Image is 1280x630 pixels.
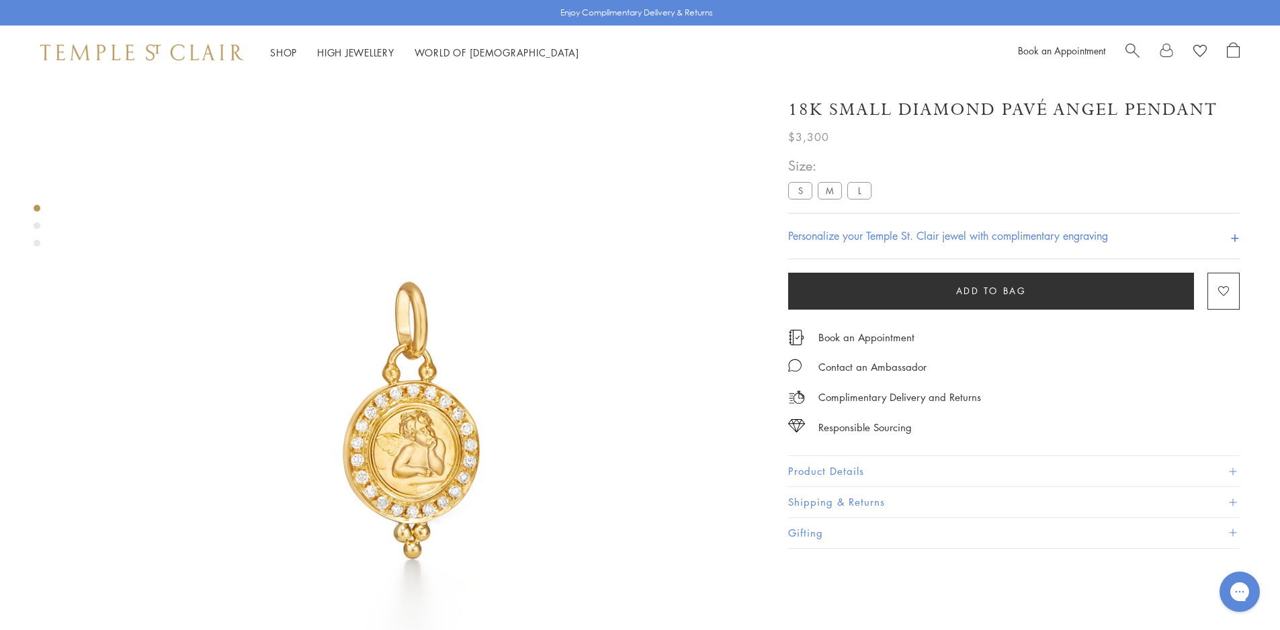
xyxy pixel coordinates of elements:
a: View Wishlist [1193,42,1207,62]
a: ShopShop [270,46,297,59]
a: Book an Appointment [818,330,914,345]
label: S [788,182,812,199]
a: Open Shopping Bag [1227,42,1240,62]
img: icon_delivery.svg [788,389,805,406]
button: Shipping & Returns [788,487,1240,517]
span: Size: [788,154,877,177]
h4: + [1230,224,1240,249]
span: $3,300 [788,128,829,146]
h1: 18K Small Diamond Pavé Angel Pendant [788,98,1218,122]
span: Add to bag [956,283,1027,298]
img: icon_appointment.svg [788,330,804,345]
label: L [847,182,871,199]
div: Product gallery navigation [34,201,40,257]
a: Book an Appointment [1018,44,1105,57]
a: World of [DEMOGRAPHIC_DATA]World of [DEMOGRAPHIC_DATA] [415,46,579,59]
div: Responsible Sourcing [818,419,912,436]
iframe: Gorgias live chat messenger [1213,567,1267,617]
a: Search [1125,42,1140,62]
p: Enjoy Complimentary Delivery & Returns [560,6,713,19]
button: Product Details [788,456,1240,486]
nav: Main navigation [270,44,579,61]
img: MessageIcon-01_2.svg [788,359,802,372]
p: Complimentary Delivery and Returns [818,389,981,406]
img: icon_sourcing.svg [788,419,805,433]
h4: Personalize your Temple St. Clair jewel with complimentary engraving [788,228,1108,244]
label: M [818,182,842,199]
img: Temple St. Clair [40,44,243,60]
button: Gifting [788,518,1240,548]
div: Contact an Ambassador [818,359,927,375]
a: High JewelleryHigh Jewellery [317,46,394,59]
button: Add to bag [788,273,1194,310]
